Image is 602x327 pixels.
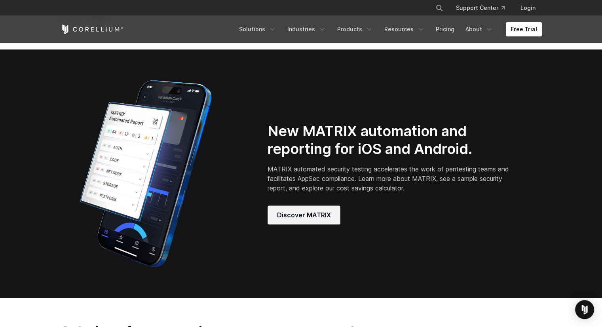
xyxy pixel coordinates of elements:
span: Discover MATRIX [277,210,331,220]
a: Corellium Home [61,25,123,34]
a: Pricing [431,22,459,36]
h2: New MATRIX automation and reporting for iOS and Android. [268,122,512,158]
a: Products [332,22,378,36]
button: Search [432,1,446,15]
a: Solutions [234,22,281,36]
a: About [461,22,498,36]
a: Resources [380,22,429,36]
a: Login [514,1,542,15]
a: Discover MATRIX [268,205,340,224]
div: Open Intercom Messenger [575,300,594,319]
a: Industries [283,22,331,36]
div: Navigation Menu [426,1,542,15]
div: Navigation Menu [234,22,542,36]
a: Free Trial [506,22,542,36]
p: MATRIX automated security testing accelerates the work of pentesting teams and facilitates AppSec... [268,164,512,193]
a: Support Center [450,1,511,15]
img: Corellium_MATRIX_Hero_1_1x [61,75,231,273]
